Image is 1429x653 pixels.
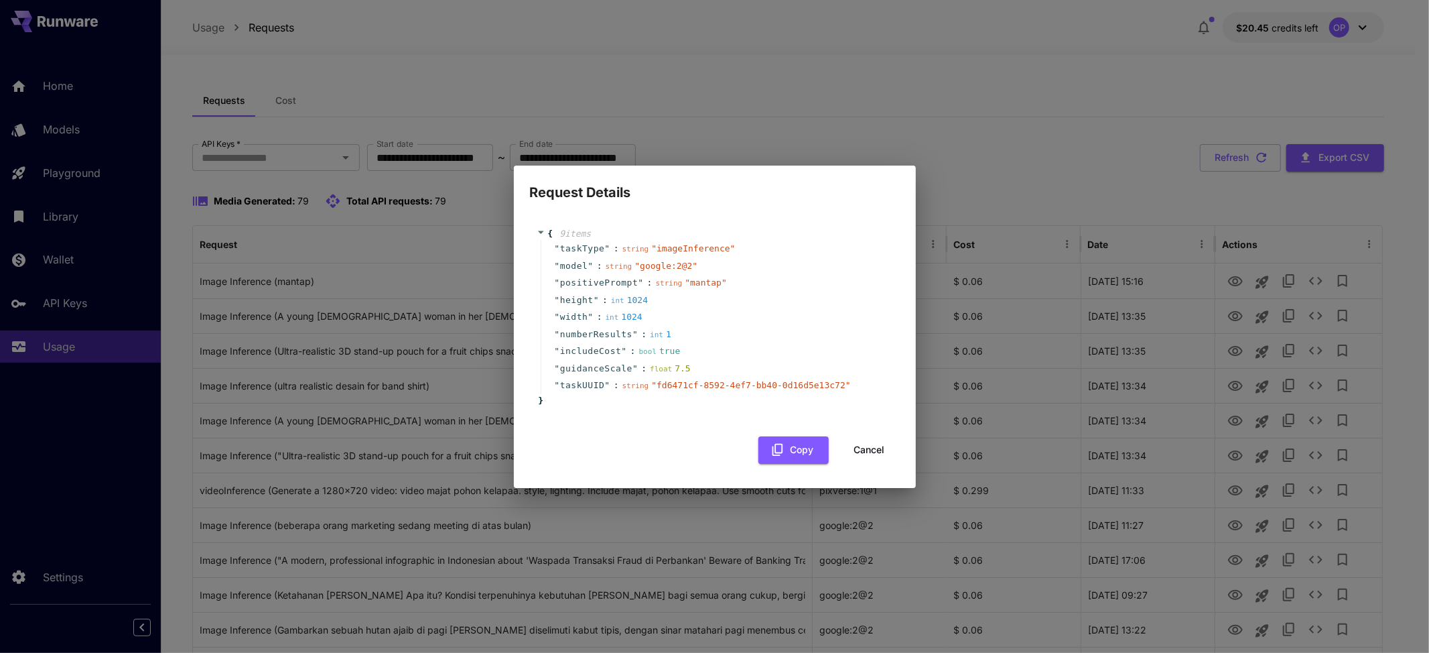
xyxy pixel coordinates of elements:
[604,380,610,390] span: "
[602,294,608,307] span: :
[560,294,594,307] span: height
[639,347,657,356] span: bool
[559,229,591,239] span: 9 item s
[647,276,653,290] span: :
[632,329,638,339] span: "
[650,328,671,341] div: 1
[597,310,602,324] span: :
[560,242,605,255] span: taskType
[537,394,544,408] span: }
[622,381,649,390] span: string
[650,365,672,373] span: float
[614,242,619,255] span: :
[606,262,632,271] span: string
[560,362,632,375] span: guidanceScale
[641,328,647,341] span: :
[560,345,622,358] span: includeCost
[560,276,638,290] span: positivePrompt
[622,245,649,253] span: string
[656,279,683,288] span: string
[560,310,588,324] span: width
[651,380,850,390] span: " fd6471cf-8592-4ef7-bb40-0d16d5e13c72 "
[588,312,593,322] span: "
[641,362,647,375] span: :
[650,362,691,375] div: 7.5
[651,243,735,253] span: " imageInference "
[555,278,560,288] span: "
[555,363,560,373] span: "
[594,295,599,305] span: "
[621,346,626,356] span: "
[555,312,560,322] span: "
[555,243,560,253] span: "
[560,379,605,392] span: taskUUID
[611,296,624,305] span: int
[604,243,610,253] span: "
[555,346,560,356] span: "
[630,345,636,358] span: :
[597,259,602,273] span: :
[611,294,648,307] div: 1024
[514,166,916,203] h2: Request Details
[560,259,588,273] span: model
[555,329,560,339] span: "
[555,295,560,305] span: "
[839,436,900,464] button: Cancel
[758,436,829,464] button: Copy
[555,261,560,271] span: "
[632,363,638,373] span: "
[606,310,642,324] div: 1024
[634,261,697,271] span: " google:2@2 "
[639,345,681,358] div: true
[638,278,643,288] span: "
[555,380,560,390] span: "
[606,313,619,322] span: int
[685,278,727,288] span: " mantap "
[614,379,619,392] span: :
[560,328,632,341] span: numberResults
[650,331,663,339] span: int
[548,227,553,241] span: {
[588,261,593,271] span: "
